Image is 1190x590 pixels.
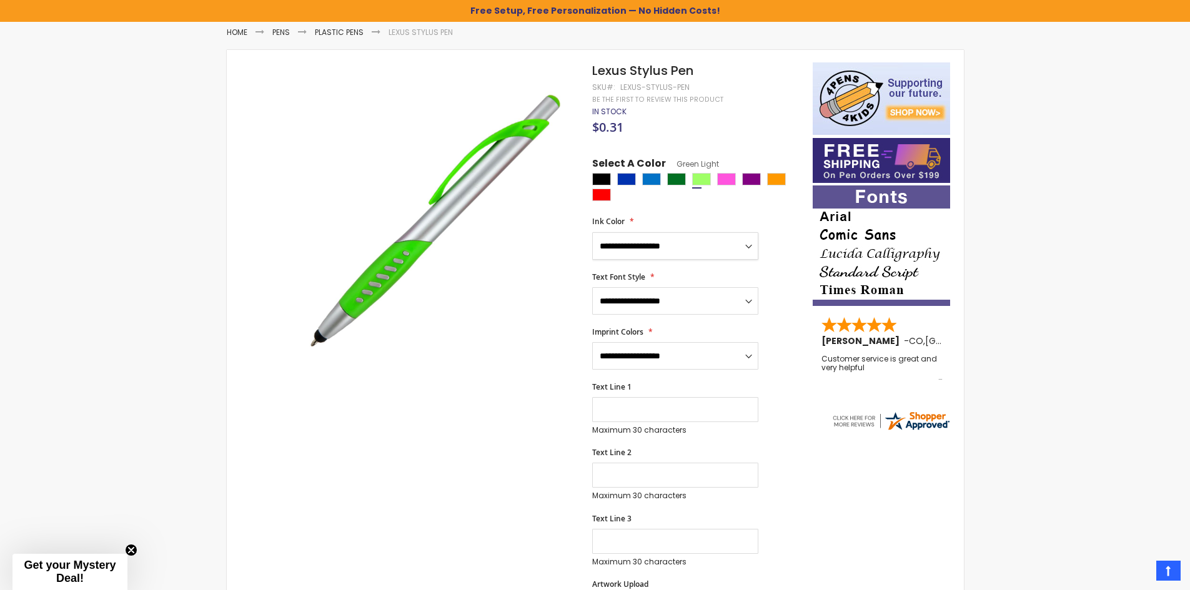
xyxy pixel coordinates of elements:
[592,216,625,227] span: Ink Color
[813,62,950,135] img: 4pens 4 kids
[24,559,116,584] span: Get your Mystery Deal!
[767,173,786,185] div: Orange
[925,335,1017,347] span: [GEOGRAPHIC_DATA]
[592,491,758,501] p: Maximum 30 characters
[617,173,636,185] div: Blue
[813,185,950,306] img: font-personalization-examples
[592,425,758,435] p: Maximum 30 characters
[717,173,736,185] div: Pink
[592,82,615,92] strong: SKU
[227,27,247,37] a: Home
[592,579,648,589] span: Artwork Upload
[813,138,950,183] img: Free shipping on orders over $199
[742,173,761,185] div: Purple
[592,173,611,185] div: Black
[592,107,627,117] div: Availability
[1087,556,1190,590] iframe: Google Customer Reviews
[592,62,693,79] span: Lexus Stylus Pen
[290,81,576,366] img: lexus_side_light_green_1.jpg
[592,272,645,282] span: Text Font Style
[592,447,632,458] span: Text Line 2
[642,173,661,185] div: Blue Light
[667,173,686,185] div: Green
[125,544,137,556] button: Close teaser
[904,335,1017,347] span: - ,
[592,327,643,337] span: Imprint Colors
[12,554,127,590] div: Get your Mystery Deal!Close teaser
[272,27,290,37] a: Pens
[592,119,623,135] span: $0.31
[389,27,453,37] li: Lexus Stylus Pen
[821,355,943,381] div: Customer service is great and very helpful
[592,513,632,524] span: Text Line 3
[909,335,923,347] span: CO
[821,335,904,347] span: [PERSON_NAME]
[592,189,611,201] div: Red
[592,157,666,174] span: Select A Color
[620,82,690,92] div: Lexus-Stylus-Pen
[315,27,364,37] a: Plastic Pens
[831,410,951,432] img: 4pens.com widget logo
[592,95,723,104] a: Be the first to review this product
[666,159,719,169] span: Green Light
[831,424,951,435] a: 4pens.com certificate URL
[592,106,627,117] span: In stock
[592,557,758,567] p: Maximum 30 characters
[692,173,711,185] div: Green Light
[592,381,632,392] span: Text Line 1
